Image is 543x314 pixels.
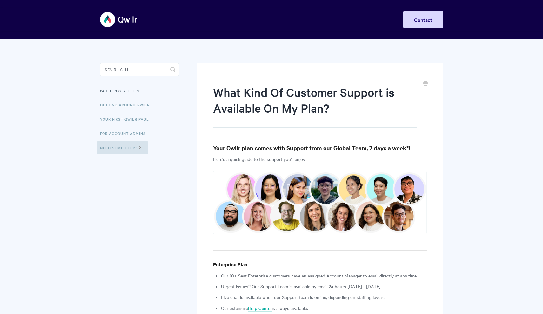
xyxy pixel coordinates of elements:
p: Here's a quick guide to the support you'll enjoy [213,155,427,163]
li: Our 10+ Seat Enterprise customers have an assigned Account Manager to email directly at any time. [221,272,427,279]
input: Search [100,63,179,76]
li: Our extensive is always available. [221,304,427,312]
img: Qwilr Help Center [100,8,138,31]
h3: Categories [100,85,179,97]
h3: Your Qwilr plan comes with Support from our Global Team, 7 days a week*! [213,144,427,152]
a: Need Some Help? [97,141,148,154]
a: Print this Article [423,80,428,87]
li: Live chat is available when our Support team is online, depending on staffing levels. [221,293,427,301]
a: Help Center [248,305,272,312]
a: Getting Around Qwilr [100,98,154,111]
h1: What Kind Of Customer Support is Available On My Plan? [213,84,417,128]
a: For Account Admins [100,127,151,140]
a: Your First Qwilr Page [100,113,154,125]
li: Urgent issues? Our Support Team is available by email 24 hours [DATE] - [DATE]. [221,283,427,290]
a: Contact [403,11,443,28]
img: file-nhF9XdI459.png [213,171,427,234]
h4: Enterprise Plan [213,260,427,268]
